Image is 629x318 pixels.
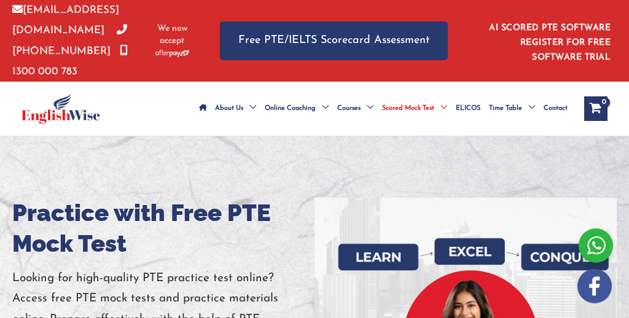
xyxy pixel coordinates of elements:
[211,87,260,130] a: About UsMenu Toggle
[378,87,451,130] a: Scored Mock TestMenu Toggle
[215,87,243,130] span: About Us
[522,87,535,130] span: Menu Toggle
[485,87,539,130] a: Time TableMenu Toggle
[544,87,568,130] span: Contact
[489,87,522,130] span: Time Table
[12,46,128,77] a: 1300 000 783
[451,87,485,130] a: ELICOS
[316,87,329,130] span: Menu Toggle
[155,23,189,47] span: We now accept
[155,50,189,56] img: Afterpay-Logo
[539,87,572,130] a: Contact
[382,87,434,130] span: Scored Mock Test
[337,87,361,130] span: Courses
[489,23,611,62] a: AI SCORED PTE SOFTWARE REGISTER FOR FREE SOFTWARE TRIAL
[456,87,480,130] span: ELICOS
[243,87,256,130] span: Menu Toggle
[361,87,373,130] span: Menu Toggle
[333,87,378,130] a: CoursesMenu Toggle
[260,87,333,130] a: Online CoachingMenu Toggle
[195,87,572,130] nav: Site Navigation: Main Menu
[21,93,100,124] img: cropped-ew-logo
[434,87,447,130] span: Menu Toggle
[584,96,608,121] a: View Shopping Cart, empty
[12,198,314,259] h1: Practice with Free PTE Mock Test
[577,269,612,303] img: white-facebook.png
[12,25,127,56] a: [PHONE_NUMBER]
[12,5,119,36] a: [EMAIL_ADDRESS][DOMAIN_NAME]
[265,87,316,130] span: Online Coaching
[220,21,448,60] a: Free PTE/IELTS Scorecard Assessment
[472,14,617,68] aside: Header Widget 1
